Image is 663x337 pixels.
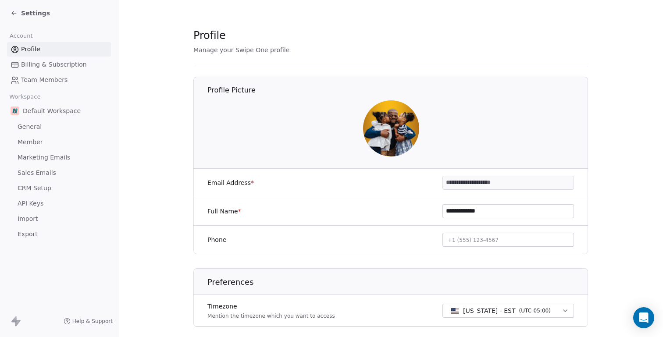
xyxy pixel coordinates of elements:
[18,138,43,147] span: Member
[463,306,516,315] span: [US_STATE] - EST
[23,106,81,115] span: Default Workspace
[21,60,87,69] span: Billing & Subscription
[7,166,111,180] a: Sales Emails
[18,214,38,223] span: Import
[11,9,50,18] a: Settings
[21,45,40,54] span: Profile
[18,122,42,131] span: General
[72,318,113,325] span: Help & Support
[6,90,44,103] span: Workspace
[7,181,111,195] a: CRM Setup
[7,57,111,72] a: Billing & Subscription
[207,312,335,319] p: Mention the timezone which you want to access
[18,230,38,239] span: Export
[7,120,111,134] a: General
[448,237,499,243] span: +1 (555) 123-4567
[64,318,113,325] a: Help & Support
[21,75,68,85] span: Team Members
[6,29,36,43] span: Account
[11,106,19,115] img: Asset%2046-10.svg
[207,302,335,311] label: Timezone
[7,73,111,87] a: Team Members
[7,227,111,241] a: Export
[18,153,70,162] span: Marketing Emails
[7,135,111,149] a: Member
[7,196,111,211] a: API Keys
[207,178,254,187] label: Email Address
[193,46,289,53] span: Manage your Swipe One profile
[7,150,111,165] a: Marketing Emails
[519,307,551,315] span: ( UTC-05:00 )
[207,277,588,287] h1: Preferences
[193,29,226,42] span: Profile
[18,199,43,208] span: API Keys
[207,207,241,216] label: Full Name
[442,304,574,318] button: [US_STATE] - EST(UTC-05:00)
[18,168,56,177] span: Sales Emails
[363,100,419,156] img: jGgJcnA89lx5Kx9_O5uzmqrvzg2_L-V8pV4PyVnyQts
[442,233,574,247] button: +1 (555) 123-4567
[7,42,111,57] a: Profile
[21,9,50,18] span: Settings
[207,235,226,244] label: Phone
[7,212,111,226] a: Import
[18,184,51,193] span: CRM Setup
[633,307,654,328] div: Open Intercom Messenger
[207,85,588,95] h1: Profile Picture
